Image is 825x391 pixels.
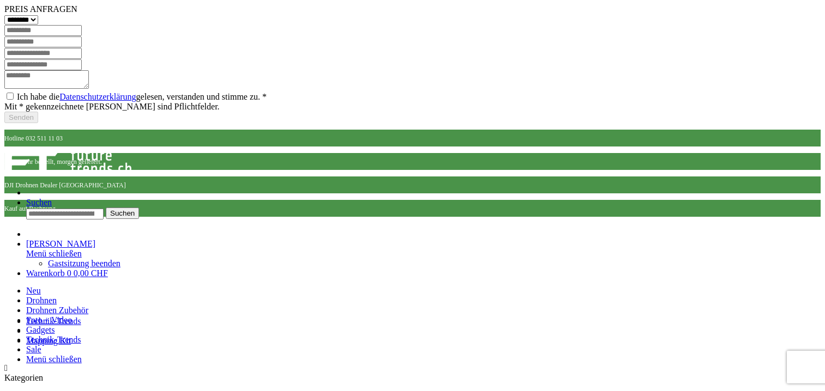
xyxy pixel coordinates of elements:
a: Menü schließen [26,249,82,258]
span: Suchen [110,209,135,217]
a: Shop Futuretrends - zur Startseite wechseln [4,169,159,179]
a: Menü schließen [26,355,82,364]
input: Produkt, Marke, Kategorie, EAN, Artikelnummer… [26,209,104,219]
a: Warenkorb [26,268,108,278]
img: Shop Futuretrends - zur Startseite wechseln [4,146,159,177]
div: Kategorien [4,373,821,383]
a: Drohnen Zubehör [26,306,88,315]
button: Suchen [106,207,139,219]
a: Suche anzeigen / schließen [26,198,52,207]
span: Suchen [26,198,52,207]
label: Ich habe die gelesen, verstanden und stimme zu. * [17,92,267,101]
a: Mapping Kit [26,336,71,345]
a: Drohnen [26,296,57,305]
p: Kauf auf Rechnung [4,200,821,217]
p: Hotline 032 511 11 03 [4,130,821,146]
p: DJI Drohnen Dealer [GEOGRAPHIC_DATA] [4,176,821,193]
a: Technik-Trends [26,335,81,344]
a: Technik-Trends [26,316,81,326]
a: Foto + Video [26,315,72,325]
span: Warenkorb [26,268,65,278]
a: Gadgets [26,325,55,334]
span:  [4,363,8,372]
a: Dein Konto [26,239,95,248]
div: PREIS ANFRAGEN [4,4,821,14]
span: 0,00 CHF [74,268,108,278]
a: Neu [26,286,41,295]
span: [PERSON_NAME] [26,239,95,248]
div: Mit * gekennzeichnete [PERSON_NAME] sind Pflichtfelder. [4,102,821,112]
a: Datenschutzerklärung [59,92,136,101]
a: Gastsitzung beenden [48,259,121,268]
button: Senden [4,112,38,123]
span: 0 [67,268,71,278]
a: Sale [26,345,41,354]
